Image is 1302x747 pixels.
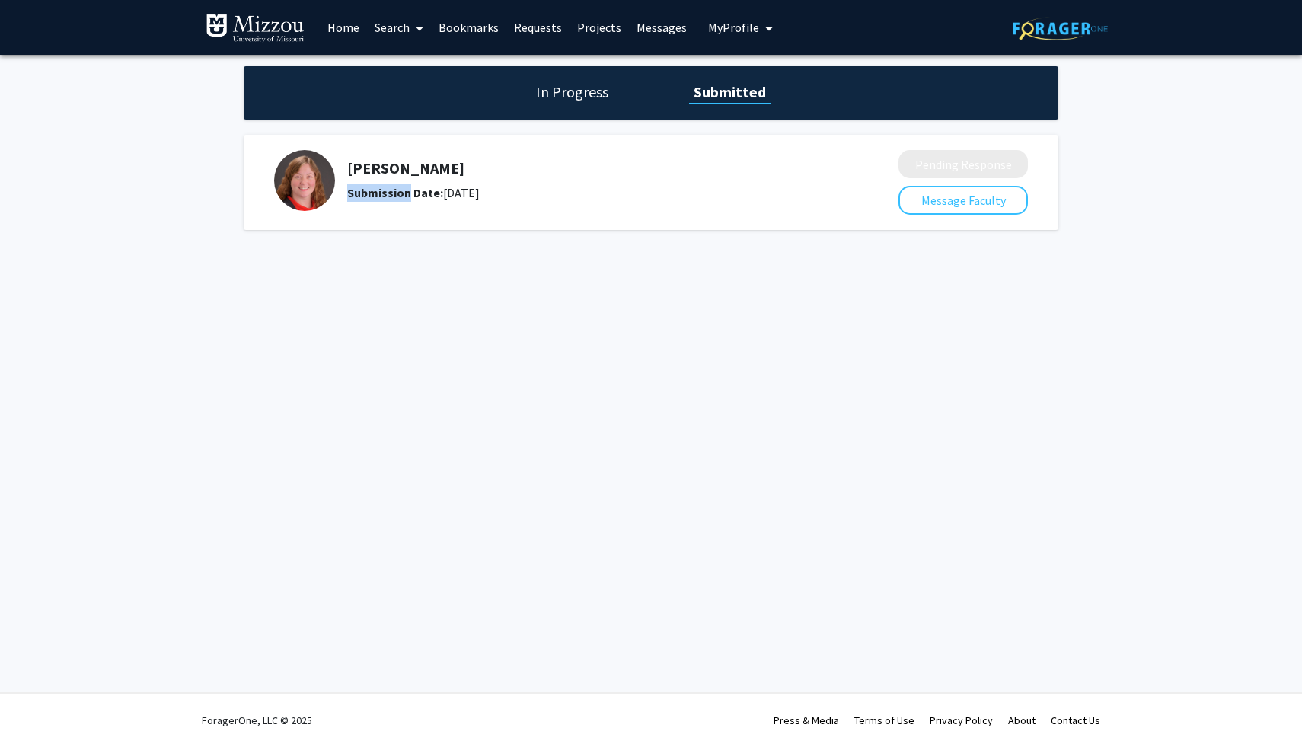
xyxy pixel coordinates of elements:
[506,1,570,54] a: Requests
[202,694,312,747] div: ForagerOne, LLC © 2025
[629,1,694,54] a: Messages
[898,193,1028,208] a: Message Faculty
[347,159,818,177] h5: [PERSON_NAME]
[689,81,771,103] h1: Submitted
[347,185,443,200] b: Submission Date:
[898,186,1028,215] button: Message Faculty
[431,1,506,54] a: Bookmarks
[367,1,431,54] a: Search
[774,713,839,727] a: Press & Media
[347,184,818,202] div: [DATE]
[1051,713,1100,727] a: Contact Us
[708,20,759,35] span: My Profile
[274,150,335,211] img: Profile Picture
[898,150,1028,178] button: Pending Response
[854,713,914,727] a: Terms of Use
[930,713,993,727] a: Privacy Policy
[320,1,367,54] a: Home
[531,81,613,103] h1: In Progress
[1013,17,1108,40] img: ForagerOne Logo
[1008,713,1036,727] a: About
[570,1,629,54] a: Projects
[206,14,305,44] img: University of Missouri Logo
[11,678,65,736] iframe: Chat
